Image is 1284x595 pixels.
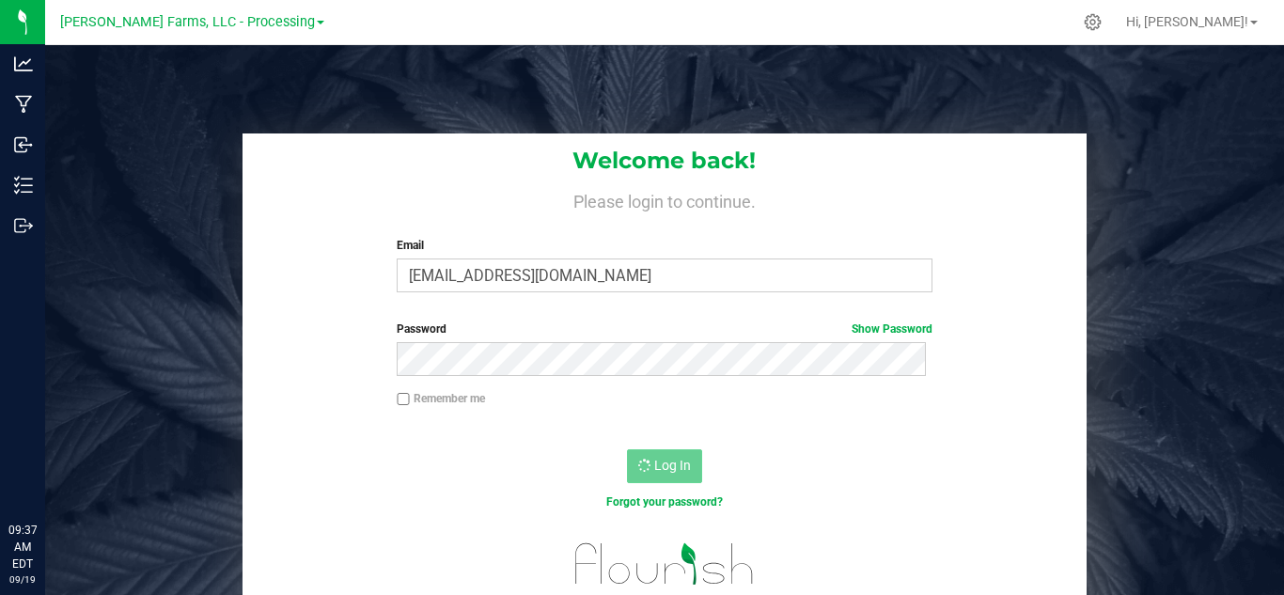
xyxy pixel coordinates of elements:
[14,216,33,235] inline-svg: Outbound
[60,14,315,30] span: [PERSON_NAME] Farms, LLC - Processing
[8,522,37,572] p: 09:37 AM EDT
[8,572,37,587] p: 09/19
[1126,14,1248,29] span: Hi, [PERSON_NAME]!
[243,149,1088,173] h1: Welcome back!
[397,237,932,254] label: Email
[1081,13,1104,31] div: Manage settings
[14,55,33,73] inline-svg: Analytics
[654,458,691,473] span: Log In
[627,449,702,483] button: Log In
[397,393,410,406] input: Remember me
[14,135,33,154] inline-svg: Inbound
[397,390,485,407] label: Remember me
[397,322,446,336] span: Password
[14,95,33,114] inline-svg: Manufacturing
[243,188,1088,211] h4: Please login to continue.
[14,176,33,195] inline-svg: Inventory
[852,322,932,336] a: Show Password
[606,495,723,509] a: Forgot your password?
